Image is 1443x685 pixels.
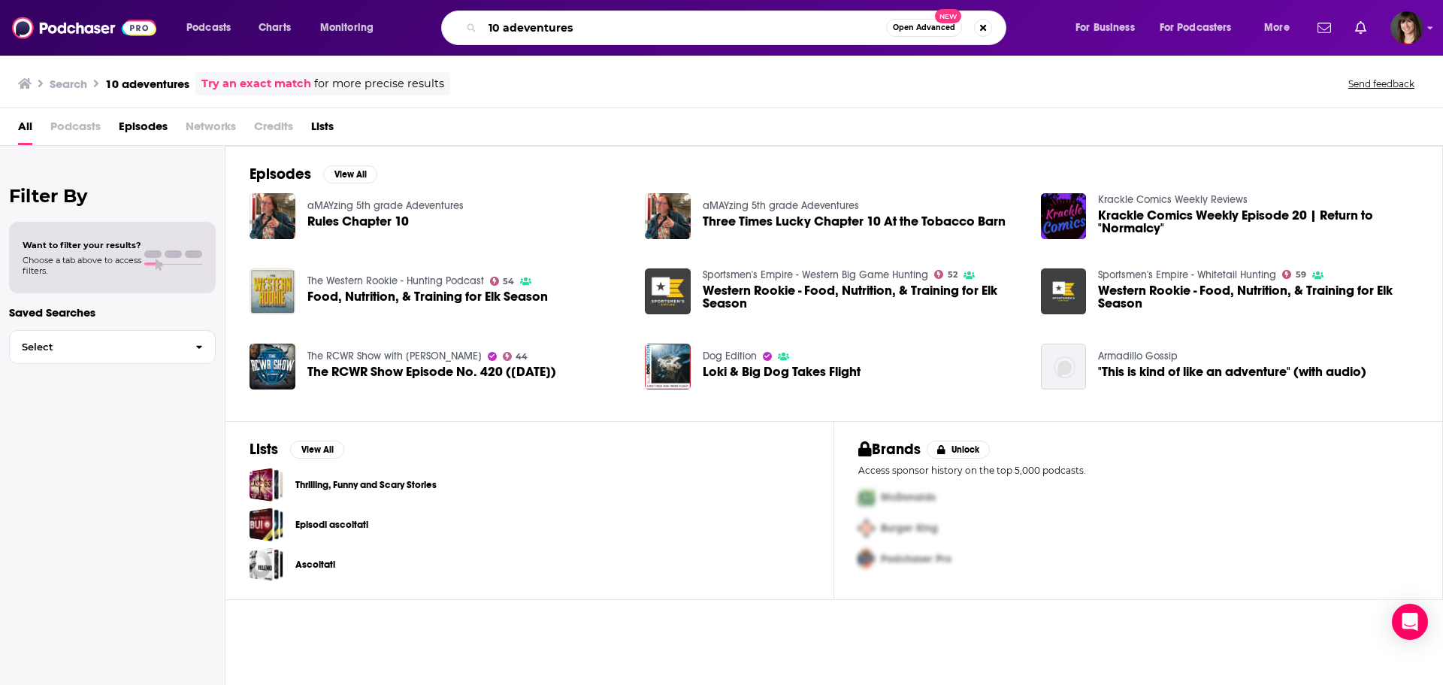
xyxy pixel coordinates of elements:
[1282,270,1306,279] a: 59
[320,17,374,38] span: Monitoring
[307,215,409,228] a: Rules Chapter 10
[1098,284,1418,310] a: Western Rookie - Food, Nutrition, & Training for Elk Season
[1065,16,1154,40] button: open menu
[1296,271,1306,278] span: 59
[503,352,528,361] a: 44
[295,517,368,533] a: Episodi ascoltati
[516,353,528,360] span: 44
[1098,268,1276,281] a: Sportsmen's Empire - Whitetail Hunting
[23,240,141,250] span: Want to filter your results?
[50,77,87,91] h3: Search
[307,199,464,212] a: aMAYzing 5th grade Adeventures
[1160,17,1232,38] span: For Podcasters
[852,513,881,544] img: Second Pro Logo
[490,277,515,286] a: 54
[259,17,291,38] span: Charts
[119,114,168,145] a: Episodes
[703,365,861,378] a: Loki & Big Dog Takes Flight
[881,553,951,565] span: Podchaser Pro
[703,215,1006,228] a: Three Times Lucky Chapter 10 At the Tobacco Barn
[1041,268,1087,314] img: Western Rookie - Food, Nutrition, & Training for Elk Season
[1150,16,1254,40] button: open menu
[1390,11,1423,44] span: Logged in as AKChaney
[9,305,216,320] p: Saved Searches
[1075,17,1135,38] span: For Business
[1098,350,1178,362] a: Armadillo Gossip
[186,114,236,145] span: Networks
[290,441,344,459] button: View All
[250,165,311,183] h2: Episodes
[250,468,283,502] a: Thrilling, Funny and Scary Stories
[307,290,548,303] a: Food, Nutrition, & Training for Elk Season
[249,16,300,40] a: Charts
[250,193,295,239] img: Rules Chapter 10
[201,75,311,92] a: Try an exact match
[1349,15,1372,41] a: Show notifications dropdown
[858,440,921,459] h2: Brands
[703,350,757,362] a: Dog Edition
[295,477,437,493] a: Thrilling, Funny and Scary Stories
[503,278,514,285] span: 54
[1041,193,1087,239] img: Krackle Comics Weekly Episode 20 | Return to "Normalcy"
[311,114,334,145] a: Lists
[1344,77,1419,90] button: Send feedback
[645,344,691,389] img: Loki & Big Dog Takes Flight
[1390,11,1423,44] button: Show profile menu
[948,271,957,278] span: 52
[307,274,484,287] a: The Western Rookie - Hunting Podcast
[9,330,216,364] button: Select
[703,284,1023,310] a: Western Rookie - Food, Nutrition, & Training for Elk Season
[250,344,295,389] a: The RCWR Show Episode No. 420 (7-7-15)
[1254,16,1308,40] button: open menu
[250,440,344,459] a: ListsView All
[1041,344,1087,389] a: "This is kind of like an adventure" (with audio)
[250,547,283,581] a: Ascoltati
[105,77,189,91] h3: 10 adeventures
[703,199,859,212] a: aMAYzing 5th grade Adeventures
[935,9,962,23] span: New
[254,114,293,145] span: Credits
[250,165,377,183] a: EpisodesView All
[703,268,928,281] a: Sportsmen's Empire - Western Big Game Hunting
[250,508,283,541] a: Episodi ascoltati
[645,268,691,314] img: Western Rookie - Food, Nutrition, & Training for Elk Season
[483,16,886,40] input: Search podcasts, credits, & more...
[307,350,482,362] a: The RCWR Show with Lee Sanders
[645,193,691,239] img: Three Times Lucky Chapter 10 At the Tobacco Barn
[250,268,295,314] a: Food, Nutrition, & Training for Elk Season
[314,75,444,92] span: for more precise results
[893,24,955,32] span: Open Advanced
[186,17,231,38] span: Podcasts
[1311,15,1337,41] a: Show notifications dropdown
[1098,365,1366,378] a: "This is kind of like an adventure" (with audio)
[858,465,1418,476] p: Access sponsor history on the top 5,000 podcasts.
[310,16,393,40] button: open menu
[18,114,32,145] a: All
[295,556,335,573] a: Ascoltati
[886,19,962,37] button: Open AdvancedNew
[1098,209,1418,235] a: Krackle Comics Weekly Episode 20 | Return to "Normalcy"
[12,14,156,42] img: Podchaser - Follow, Share and Rate Podcasts
[1390,11,1423,44] img: User Profile
[323,165,377,183] button: View All
[176,16,250,40] button: open menu
[307,365,556,378] a: The RCWR Show Episode No. 420 (7-7-15)
[455,11,1021,45] div: Search podcasts, credits, & more...
[1098,193,1248,206] a: Krackle Comics Weekly Reviews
